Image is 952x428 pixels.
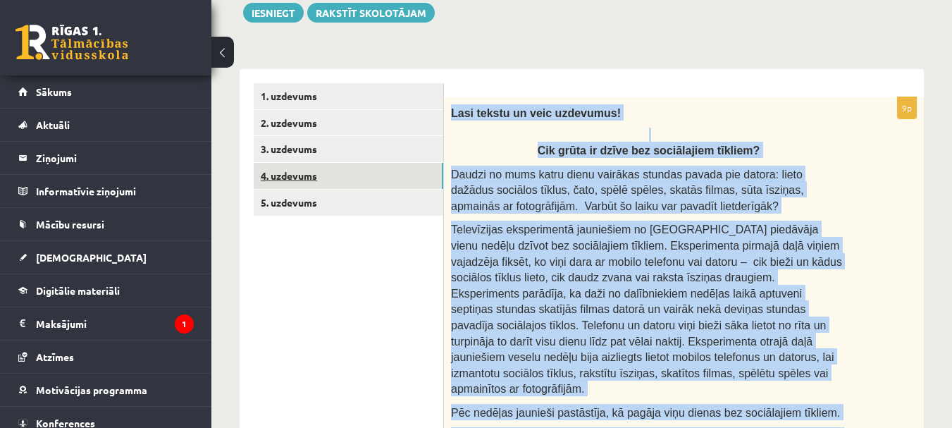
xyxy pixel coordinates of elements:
[18,274,194,307] a: Digitālie materiāli
[451,169,804,212] span: Daudzi no mums katru dienu vairākas stundas pavada pie datora: lieto dažādus sociālos tīklus, čat...
[18,75,194,108] a: Sākums
[538,145,760,157] b: Cik grūta ir dzīve bez sociālajiem tīkliem?
[18,208,194,240] a: Mācību resursi
[36,350,74,363] span: Atzīmes
[254,163,443,189] a: 4. uzdevums
[18,307,194,340] a: Maksājumi1
[36,307,194,340] legend: Maksājumi
[254,190,443,216] a: 5. uzdevums
[36,175,194,207] legend: Informatīvie ziņojumi
[18,175,194,207] a: Informatīvie ziņojumi
[175,314,194,334] i: 1
[254,83,443,109] a: 1. uzdevums
[243,3,304,23] button: Iesniegt
[18,142,194,174] a: Ziņojumi
[16,25,128,60] a: Rīgas 1. Tālmācības vidusskola
[897,97,917,119] p: 9p
[36,142,194,174] legend: Ziņojumi
[18,374,194,406] a: Motivācijas programma
[307,3,435,23] a: Rakstīt skolotājam
[36,251,147,264] span: [DEMOGRAPHIC_DATA]
[18,241,194,274] a: [DEMOGRAPHIC_DATA]
[36,384,147,396] span: Motivācijas programma
[36,118,70,131] span: Aktuāli
[18,341,194,373] a: Atzīmes
[18,109,194,141] a: Aktuāli
[36,218,104,231] span: Mācību resursi
[36,284,120,297] span: Digitālie materiāli
[451,107,621,119] span: Lasi tekstu un veic uzdevumus!
[451,407,840,419] span: Pēc nedēļas jaunieši pastāstīja, kā pagāja viņu dienas bez sociālajiem tīkliem.
[36,85,72,98] span: Sākums
[451,224,842,395] span: Televīzijas eksperimentā jauniešiem no [GEOGRAPHIC_DATA] piedāvāja vienu nedēļu dzīvot bez sociāl...
[254,136,443,162] a: 3. uzdevums
[254,110,443,136] a: 2. uzdevums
